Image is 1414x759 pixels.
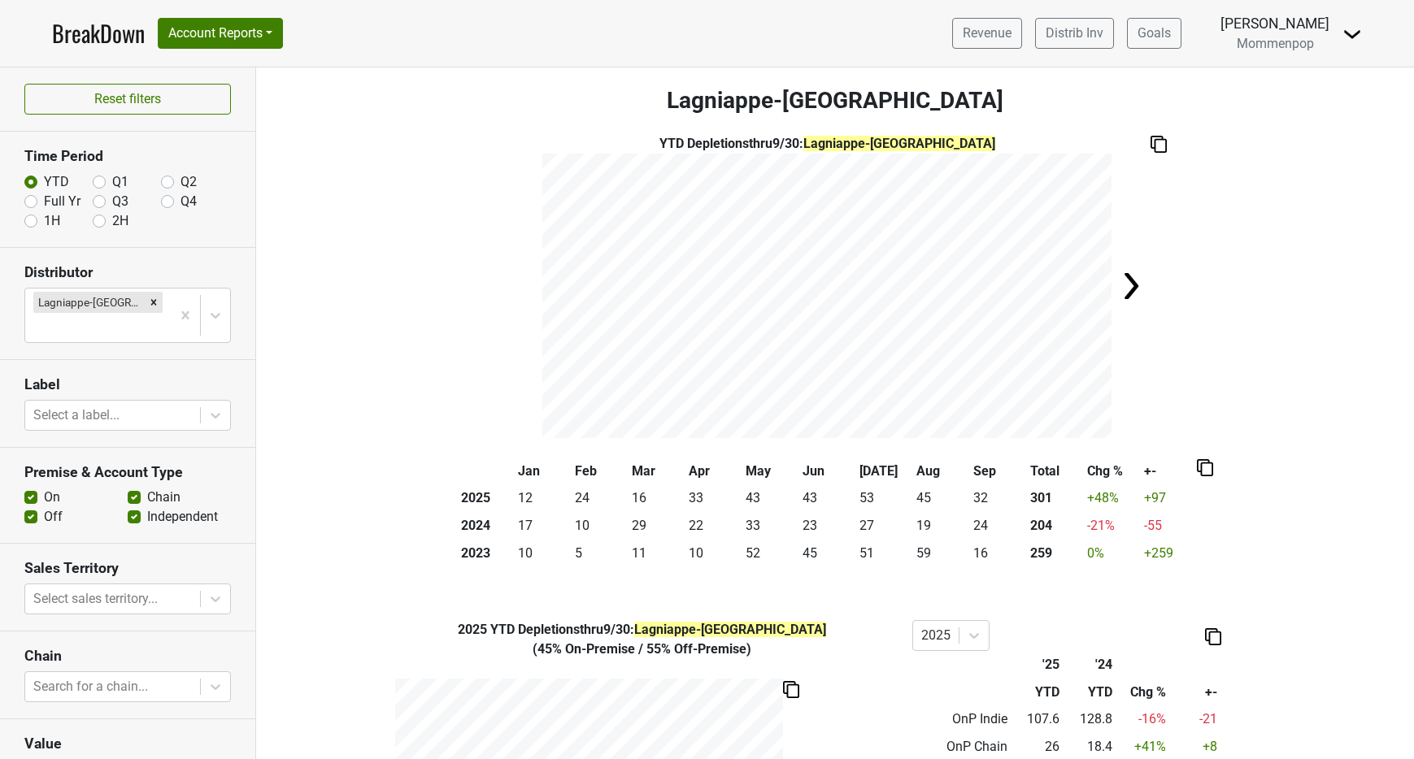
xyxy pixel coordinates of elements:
[112,172,128,192] label: Q1
[628,485,685,513] td: 16
[514,512,571,540] td: 17
[1026,458,1083,485] th: Total
[457,485,514,513] th: 2025
[742,485,798,513] td: 43
[181,192,197,211] label: Q4
[571,540,628,567] td: 5
[1237,36,1314,51] span: Mommenpop
[855,512,912,540] td: 27
[798,485,855,513] td: 43
[44,507,63,527] label: Off
[1170,679,1221,706] th: +-
[384,620,900,640] div: YTD Depletions thru 9/30 :
[628,540,685,567] td: 11
[1170,706,1221,734] td: -21
[158,18,283,49] button: Account Reports
[1035,18,1114,49] a: Distrib Inv
[457,512,514,540] th: 2024
[1197,459,1213,476] img: Copy to clipboard
[1127,18,1181,49] a: Goals
[1205,628,1221,645] img: Copy to clipboard
[1140,512,1197,540] td: -55
[1140,458,1197,485] th: +-
[912,485,969,513] td: 45
[458,622,490,637] span: 2025
[24,264,231,281] h3: Distributor
[1026,485,1083,513] th: 301
[145,292,163,313] div: Remove Lagniappe-IL
[912,512,969,540] td: 19
[147,488,181,507] label: Chain
[1026,512,1083,540] th: 204
[1116,679,1169,706] th: Chg %
[571,458,628,485] th: Feb
[1012,706,1064,734] td: 107.6
[24,735,231,752] h3: Value
[33,292,145,313] div: Lagniappe-[GEOGRAPHIC_DATA]
[1083,540,1140,567] td: 0 %
[628,458,685,485] th: Mar
[969,485,1026,513] td: 32
[112,192,128,211] label: Q3
[1012,679,1064,706] th: YTD
[628,512,685,540] td: 29
[24,84,231,115] button: Reset filters
[685,540,742,567] td: 10
[1012,651,1064,679] th: '25
[514,540,571,567] td: 10
[1064,679,1116,706] th: YTD
[256,87,1414,115] h3: Lagniappe-[GEOGRAPHIC_DATA]
[969,540,1026,567] td: 16
[969,512,1026,540] td: 24
[685,458,742,485] th: Apr
[1064,706,1116,734] td: 128.8
[24,560,231,577] h3: Sales Territory
[969,458,1026,485] th: Sep
[514,458,571,485] th: Jan
[52,16,145,50] a: BreakDown
[571,512,628,540] td: 10
[685,512,742,540] td: 22
[803,136,995,151] span: Lagniappe-[GEOGRAPHIC_DATA]
[634,622,826,637] span: Lagniappe-[GEOGRAPHIC_DATA]
[1116,706,1169,734] td: -16 %
[742,512,798,540] td: 33
[1064,651,1116,679] th: '24
[742,540,798,567] td: 52
[1083,458,1140,485] th: Chg %
[1342,24,1362,44] img: Dropdown Menu
[855,458,912,485] th: [DATE]
[1140,540,1197,567] td: +259
[912,706,1012,734] td: OnP Indie
[44,172,69,192] label: YTD
[855,485,912,513] td: 53
[181,172,197,192] label: Q2
[44,211,60,231] label: 1H
[147,507,218,527] label: Independent
[24,148,231,165] h3: Time Period
[44,192,80,211] label: Full Yr
[798,458,855,485] th: Jun
[1083,485,1140,513] td: +48 %
[798,540,855,567] td: 45
[24,464,231,481] h3: Premise & Account Type
[457,540,514,567] th: 2023
[685,485,742,513] td: 33
[952,18,1022,49] a: Revenue
[742,458,798,485] th: May
[1220,13,1329,34] div: [PERSON_NAME]
[384,640,900,659] div: ( 45% On-Premise / 55% Off-Premise )
[1115,270,1147,302] img: Arrow right
[24,376,231,393] h3: Label
[912,540,969,567] td: 59
[1151,136,1167,153] img: Copy to clipboard
[1140,485,1197,513] td: +97
[783,681,799,698] img: Copy to clipboard
[1083,512,1140,540] td: -21 %
[912,458,969,485] th: Aug
[798,512,855,540] td: 23
[1026,540,1083,567] th: 259
[514,485,571,513] td: 12
[112,211,128,231] label: 2H
[44,488,60,507] label: On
